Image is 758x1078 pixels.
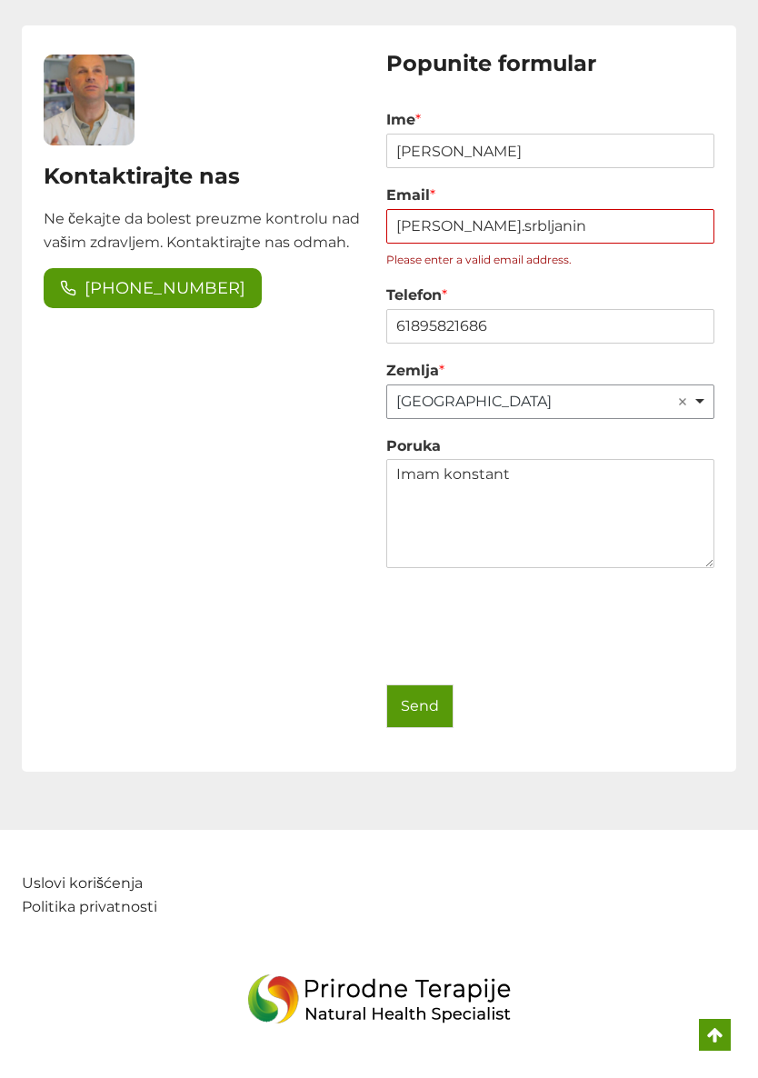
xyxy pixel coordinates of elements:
a: Uslovi korišćenja [22,874,143,892]
iframe: reCAPTCHA [386,586,663,723]
a: [PHONE_NUMBER] [44,268,262,307]
label: Poruka [386,437,714,456]
h2: Popunite formular [386,47,714,80]
label: Zemlja [386,362,714,381]
button: Send [386,684,454,728]
label: Ime [386,111,714,130]
label: Email [386,186,714,205]
button: Remove item: 'Australia' [673,393,692,411]
h2: Kontaktirajte nas [44,160,372,193]
span: [PHONE_NUMBER] [85,275,245,302]
div: [GEOGRAPHIC_DATA] [396,393,693,410]
p: Ne čekajte da bolest preuzme kontrolu nad vašim zdravljem. Kontaktirajte nas odmah. [44,207,372,254]
label: Telefon [386,286,714,305]
a: Politika privatnosti [22,898,157,915]
a: Scroll to top [699,1019,731,1051]
label: Please enter a valid email address. [386,251,714,268]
